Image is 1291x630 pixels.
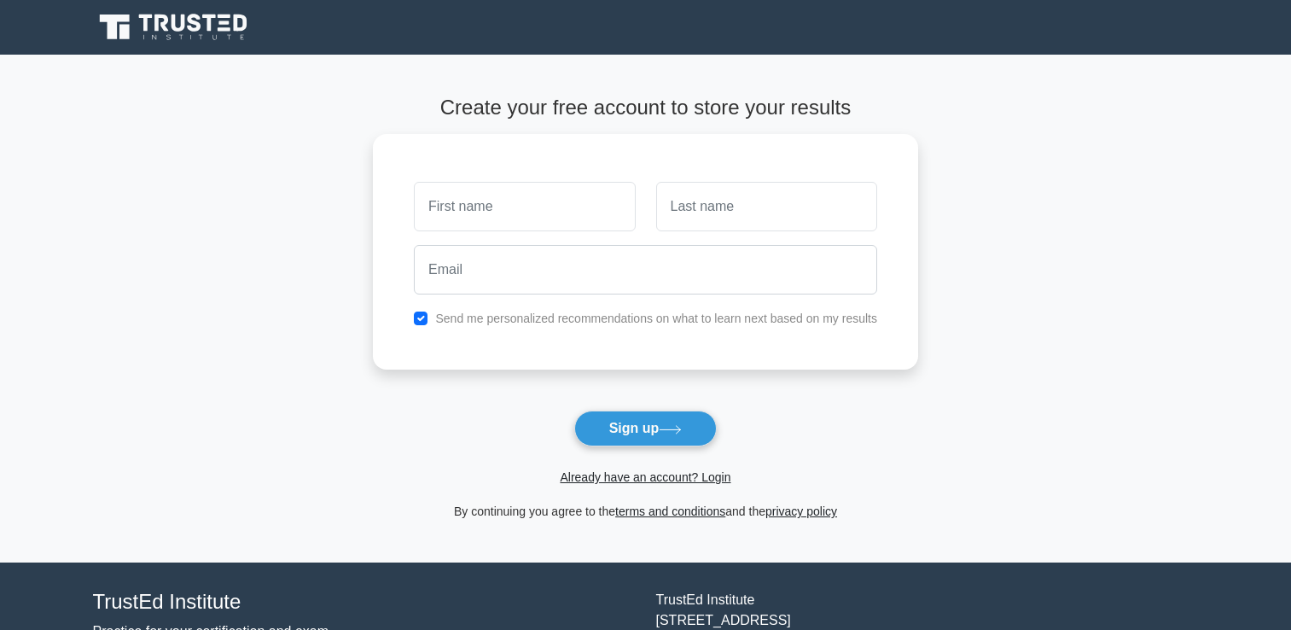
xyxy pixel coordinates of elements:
label: Send me personalized recommendations on what to learn next based on my results [435,312,877,325]
input: Last name [656,182,877,231]
a: Already have an account? Login [560,470,730,484]
h4: Create your free account to store your results [373,96,918,120]
input: Email [414,245,877,295]
input: First name [414,182,635,231]
button: Sign up [574,411,718,446]
div: By continuing you agree to the and the [363,501,928,522]
a: terms and conditions [615,505,725,518]
h4: TrustEd Institute [93,590,636,615]
a: privacy policy [765,505,837,518]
